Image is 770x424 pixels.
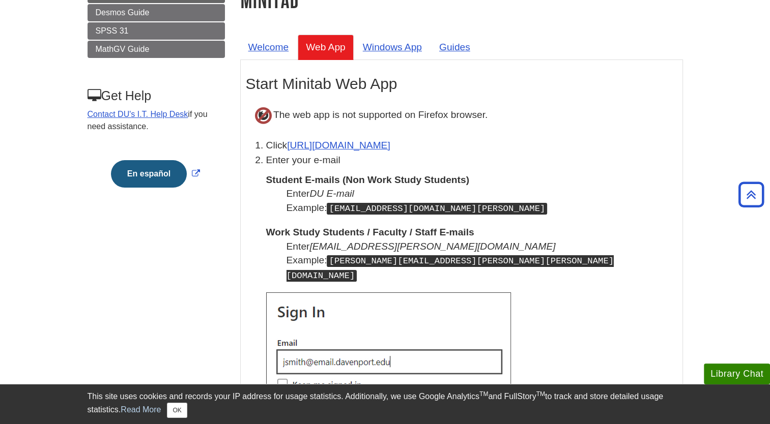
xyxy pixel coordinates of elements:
[96,8,150,17] span: Desmos Guide
[309,241,555,252] i: [EMAIL_ADDRESS][PERSON_NAME][DOMAIN_NAME]
[287,239,677,283] dd: Enter Example:
[246,98,677,133] p: The web app is not supported on Firefox browser.
[735,188,767,201] a: Back to Top
[287,140,390,150] a: [URL][DOMAIN_NAME]
[88,22,225,40] a: SPSS 31
[355,35,430,59] a: Windows App
[88,108,224,133] p: if you need assistance.
[88,88,224,103] h3: Get Help
[704,364,770,384] button: Library Chat
[96,26,129,35] span: SPSS 31
[88,41,225,58] a: MathGV Guide
[266,138,677,153] li: Click
[111,160,187,188] button: En español
[88,4,225,21] a: Desmos Guide
[266,153,677,168] p: Enter your e-mail
[287,187,677,215] dd: Enter Example:
[246,75,677,93] h2: Start Minitab Web App
[298,35,354,59] a: Web App
[266,173,677,187] dt: Student E-mails (Non Work Study Students)
[240,35,297,59] a: Welcome
[479,390,488,398] sup: TM
[88,390,683,418] div: This site uses cookies and records your IP address for usage statistics. Additionally, we use Goo...
[309,188,354,199] i: DU E-mail
[431,35,478,59] a: Guides
[108,169,203,178] a: Link opens in new window
[266,225,677,239] dt: Work Study Students / Faculty / Staff E-mails
[88,110,188,118] a: Contact DU's I.T. Help Desk
[167,403,187,418] button: Close
[121,405,161,414] a: Read More
[96,45,150,53] span: MathGV Guide
[287,255,614,282] kbd: [PERSON_NAME][EMAIL_ADDRESS][PERSON_NAME][PERSON_NAME][DOMAIN_NAME]
[327,203,547,215] kbd: [EMAIL_ADDRESS][DOMAIN_NAME][PERSON_NAME]
[536,390,545,398] sup: TM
